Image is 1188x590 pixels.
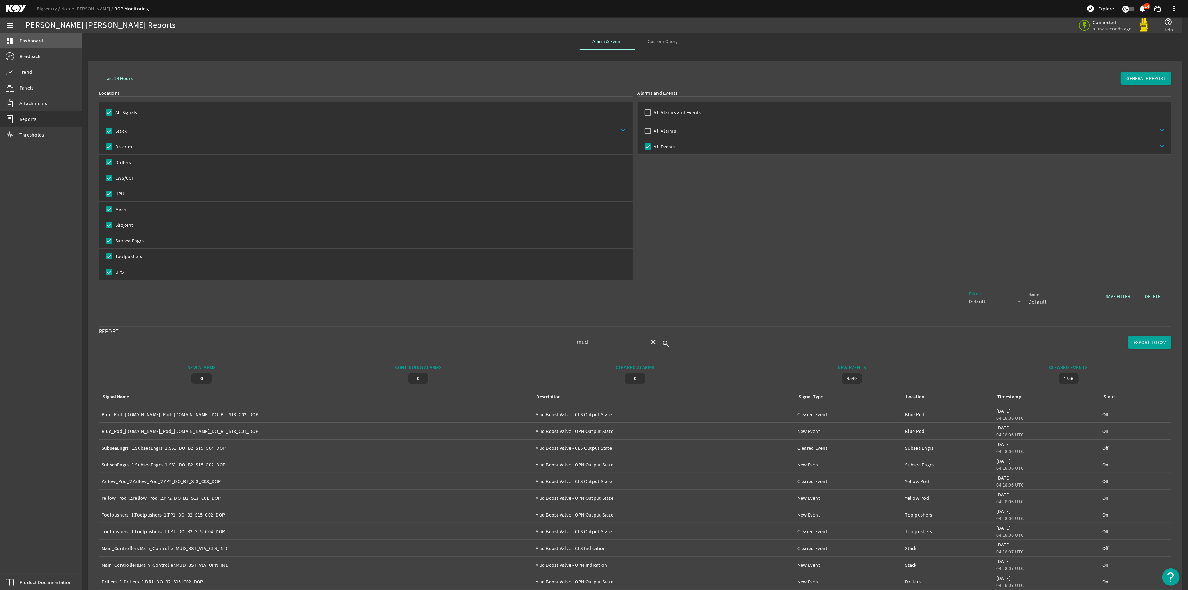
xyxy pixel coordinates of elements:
div: New Event [797,561,900,568]
div: Cleared Events [960,364,1177,373]
legacy-datetime-component: [DATE] [997,508,1011,514]
div: Yellow_Pod_2.Yellow_Pod_2.YP2_DO_B1_S13_C01_DOP [102,495,530,502]
div: Locations [99,90,633,96]
mat-icon: close [650,338,658,346]
div: Off [1102,444,1169,451]
label: HPU [114,190,125,197]
mat-icon: notifications [1139,5,1147,13]
legacy-datetime-component: [DATE] [997,525,1011,531]
button: EXPORT TO CSV [1128,336,1171,349]
legacy-datetime-component: [DATE] [997,575,1011,581]
div: Signal Name [103,393,129,401]
div: New Events [744,364,960,373]
div: New Event [797,461,900,468]
div: Off [1102,478,1169,485]
div: Yellow Pod [905,478,991,485]
span: Explore [1098,5,1114,12]
span: EXPORT TO CSV [1134,339,1166,346]
div: Mud Boost Valve - CLS Indication [536,545,792,552]
span: GENERATE REPORT [1126,75,1166,82]
div: Mud Boost Valve - CLS Output State [536,444,792,451]
div: Yellow Pod [905,495,991,502]
div: New Event [797,511,900,518]
mat-icon: help_outline [1164,18,1173,26]
label: EWS/CCP [114,174,135,181]
div: Alarms and Events [638,90,1172,96]
div: Signal Type [798,393,823,401]
div: Off [1102,545,1169,552]
a: Rigsentry [37,6,61,12]
legacy-datetime-component: [DATE] [997,491,1011,498]
label: UPS [114,269,124,275]
button: SAVE FILTER [1100,290,1136,303]
mat-icon: support_agent [1153,5,1162,13]
div: Mud Boost Valve - CLS Output State [536,478,792,485]
div: [PERSON_NAME] [PERSON_NAME] Reports [23,22,176,29]
div: Stack [905,545,991,552]
span: SAVE FILTER [1106,293,1130,300]
legacy-datetime-component: [DATE] [997,558,1011,565]
legacy-datetime-component: 04:18:06 UTC [997,532,1024,538]
div: On [1102,511,1169,518]
div: Timestamp [998,393,1022,401]
div: Continuing Alarms [310,364,527,373]
legacy-datetime-component: 04:18:06 UTC [997,515,1024,521]
div: Description [537,393,561,401]
legacy-datetime-component: 04:18:06 UTC [997,415,1024,421]
button: Last 24 Hours [99,72,138,85]
div: Signal Type [797,393,897,401]
h4: REPORT [99,327,119,359]
div: Timestamp [997,393,1094,401]
div: Cleared Event [797,478,900,485]
div: Subsea Engrs [905,444,991,451]
span: Alarm & Event [592,39,622,44]
div: Location [905,393,988,401]
div: SubseaEngrs_1.SubseaEngrs_1.SS1_DO_B2_S15_C02_DOP [102,461,530,468]
mat-label: Name [1028,292,1039,297]
legacy-datetime-component: [DATE] [997,475,1011,481]
div: New Event [797,578,900,585]
div: Mud Boost Valve - OPN Output State [536,495,792,502]
div: On [1102,495,1169,502]
div: 4756 [1058,373,1079,384]
button: DELETE [1139,290,1166,303]
span: Thresholds [19,131,44,138]
label: All Signals [114,109,137,116]
div: 4549 [841,373,862,384]
label: All Alarms and Events [653,109,701,116]
span: Panels [19,84,34,91]
div: Mud Boost Valve - CLS Output State [536,411,792,418]
label: Toolpushers [114,253,142,260]
label: Drillers [114,159,131,166]
div: Cleared Event [797,528,900,535]
div: Main_Controllers.Main_Controller.MUD_BST_VLV_OPN_IND [102,561,530,568]
div: Off [1102,411,1169,418]
div: Main_Controllers.Main_Controller.MUD_BST_VLV_CLS_IND [102,545,530,552]
div: New Event [797,428,900,435]
button: Open Resource Center [1162,568,1180,586]
label: All Alarms [653,127,676,134]
legacy-datetime-component: 04:18:06 UTC [997,432,1024,438]
div: New Alarms [93,364,310,373]
button: Explore [1084,3,1117,14]
div: Description [536,393,789,401]
div: Mud Boost Valve - OPN Output State [536,511,792,518]
div: Mud Boost Valve - OPN Indication [536,561,792,568]
span: Dashboard [19,37,43,44]
legacy-datetime-component: 04:18:06 UTC [997,498,1024,505]
span: a few seconds ago [1093,25,1132,32]
label: Diverter [114,143,133,150]
label: Stack [114,127,127,134]
span: Trend [19,69,32,76]
div: Toolpushers_1.Toolpushers_1.TP1_DO_B2_S15_C04_DOP [102,528,530,535]
span: Attachments [19,100,47,107]
label: Mixer [114,206,126,213]
div: Blue Pod [905,411,991,418]
span: Filters: [969,290,984,297]
span: Reports [19,116,37,123]
div: Yellow_Pod_2.Yellow_Pod_2.YP2_DO_B1_S13_C03_DOP [102,478,530,485]
legacy-datetime-component: [DATE] [997,408,1011,414]
legacy-datetime-component: 04:18:06 UTC [997,448,1024,455]
div: Blue_Pod_[DOMAIN_NAME]_Pod_[DOMAIN_NAME]_DO_B1_S13_C01_DOP [102,428,530,435]
div: Cleared Alarms [527,364,744,373]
